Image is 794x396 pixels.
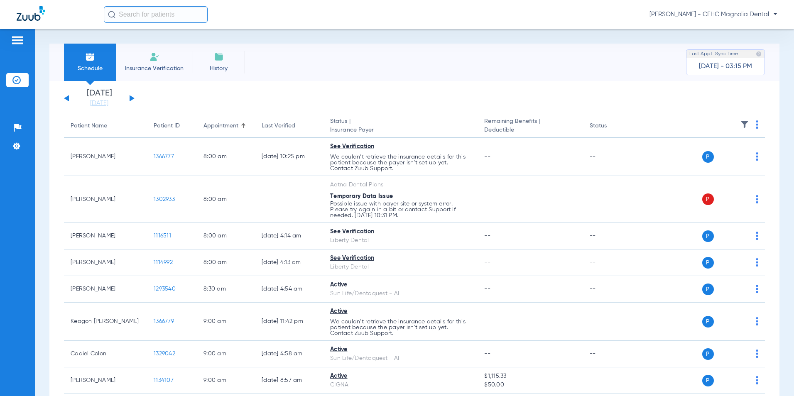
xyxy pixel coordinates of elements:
td: [DATE] 11:42 PM [255,303,323,341]
div: Appointment [203,122,238,130]
div: Active [330,307,471,316]
span: P [702,257,714,269]
td: [DATE] 8:57 AM [255,367,323,394]
p: Possible issue with payer site or system error. Please try again in a bit or contact Support if n... [330,201,471,218]
td: -- [583,176,639,223]
span: Last Appt. Sync Time: [689,50,739,58]
td: 9:00 AM [197,303,255,341]
span: 1134107 [154,377,174,383]
span: 1302933 [154,196,175,202]
td: 9:00 AM [197,341,255,367]
td: -- [583,223,639,249]
span: 1116511 [154,233,171,239]
div: See Verification [330,142,471,151]
td: [PERSON_NAME] [64,276,147,303]
img: Manual Insurance Verification [149,52,159,62]
td: -- [583,367,639,394]
span: -- [484,318,490,324]
td: 8:30 AM [197,276,255,303]
img: hamburger-icon [11,35,24,45]
div: Sun Life/Dentaquest - AI [330,354,471,363]
img: filter.svg [740,120,749,129]
input: Search for patients [104,6,208,23]
span: -- [484,154,490,159]
iframe: Chat Widget [752,356,794,396]
a: [DATE] [74,99,124,108]
span: 1293540 [154,286,176,292]
p: We couldn’t retrieve the insurance details for this patient because the payer isn’t set up yet. C... [330,154,471,171]
div: Active [330,372,471,381]
div: Appointment [203,122,248,130]
td: [PERSON_NAME] [64,176,147,223]
span: P [702,316,714,328]
div: CIGNA [330,381,471,389]
td: Keagon [PERSON_NAME] [64,303,147,341]
img: Schedule [85,52,95,62]
span: -- [484,233,490,239]
div: Patient ID [154,122,180,130]
td: [DATE] 4:54 AM [255,276,323,303]
div: Active [330,345,471,354]
td: 8:00 AM [197,249,255,276]
span: -- [484,286,490,292]
td: [PERSON_NAME] [64,138,147,176]
div: Patient Name [71,122,107,130]
img: group-dot-blue.svg [756,152,758,161]
span: Temporary Data Issue [330,193,393,199]
th: Status | [323,115,478,138]
span: P [702,348,714,360]
img: Search Icon [108,11,115,18]
span: $50.00 [484,381,576,389]
span: P [702,151,714,163]
td: 8:00 AM [197,138,255,176]
td: -- [255,176,323,223]
td: 9:00 AM [197,367,255,394]
td: [DATE] 4:58 AM [255,341,323,367]
img: group-dot-blue.svg [756,350,758,358]
span: Deductible [484,126,576,134]
span: P [702,375,714,386]
td: [DATE] 10:25 PM [255,138,323,176]
p: We couldn’t retrieve the insurance details for this patient because the payer isn’t set up yet. C... [330,319,471,336]
div: See Verification [330,227,471,236]
li: [DATE] [74,89,124,108]
img: group-dot-blue.svg [756,258,758,266]
span: Insurance Verification [122,64,186,73]
img: last sync help info [756,51,762,57]
td: -- [583,138,639,176]
span: 1366779 [154,318,174,324]
span: -- [484,351,490,357]
span: P [702,284,714,295]
div: Liberty Dental [330,236,471,245]
td: [DATE] 4:14 AM [255,223,323,249]
div: See Verification [330,254,471,263]
td: -- [583,249,639,276]
img: History [214,52,224,62]
td: -- [583,341,639,367]
span: P [702,193,714,205]
img: group-dot-blue.svg [756,232,758,240]
td: [PERSON_NAME] [64,367,147,394]
span: 1114992 [154,259,173,265]
img: group-dot-blue.svg [756,317,758,325]
div: Aetna Dental Plans [330,181,471,189]
div: Last Verified [262,122,317,130]
th: Status [583,115,639,138]
div: Liberty Dental [330,263,471,271]
span: [PERSON_NAME] - CFHC Magnolia Dental [649,10,777,19]
span: Schedule [70,64,110,73]
td: 8:00 AM [197,176,255,223]
img: group-dot-blue.svg [756,120,758,129]
span: -- [484,259,490,265]
span: -- [484,196,490,202]
div: Active [330,281,471,289]
span: 1329042 [154,351,175,357]
td: Cadiel Colon [64,341,147,367]
div: Patient Name [71,122,140,130]
td: 8:00 AM [197,223,255,249]
div: Sun Life/Dentaquest - AI [330,289,471,298]
td: -- [583,276,639,303]
img: Zuub Logo [17,6,45,21]
td: [PERSON_NAME] [64,223,147,249]
span: $1,115.33 [484,372,576,381]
